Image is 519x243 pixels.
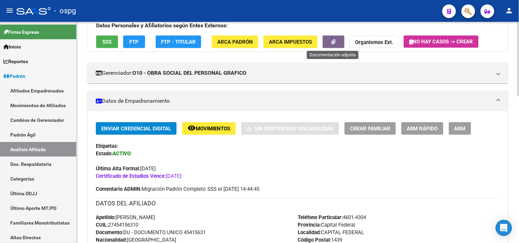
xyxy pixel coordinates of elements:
[454,126,466,132] span: ABM
[496,220,512,236] div: Open Intercom Messenger
[3,72,25,80] span: Padrón
[96,151,113,157] strong: Estado:
[241,122,339,135] button: Sin Certificado Discapacidad
[96,229,206,235] span: DU - DOCUMENTO UNICO 45415631
[96,69,492,77] mat-panel-title: Gerenciador:
[3,28,39,36] span: Firma Express
[96,122,177,135] button: Enviar Credencial Digital
[88,63,508,83] mat-expansion-panel-header: Gerenciador:O10 - OBRA SOCIAL DEL PERSONAL GRAFICO
[96,214,116,220] strong: Apellido:
[96,237,176,243] span: [GEOGRAPHIC_DATA]
[96,222,108,228] strong: CUIL:
[96,237,127,243] strong: Nacionalidad:
[350,35,399,48] button: Organismos Ext.
[187,124,196,132] mat-icon: remove_red_eye
[113,151,131,157] strong: ACTIVO
[96,186,142,192] strong: Comentario ADMIN:
[298,237,342,243] span: 1439
[130,39,139,45] span: FTP
[355,39,393,45] strong: Organismos Ext.
[269,39,312,45] span: ARCA Impuestos
[96,229,123,235] strong: Documento:
[96,21,499,30] h3: Datos Personales y Afiliatorios según Entes Externos:
[96,35,118,48] button: SSS
[449,122,471,135] button: ABM
[96,199,500,208] h3: DATOS DEL AFILIADO
[96,173,166,179] strong: Certificado de Estudios Vence:
[54,3,76,18] span: - ospg
[505,6,514,15] mat-icon: person
[96,143,118,149] strong: Etiquetas:
[298,222,355,228] span: Capital Federal
[407,126,438,132] span: ABM Rápido
[96,222,138,228] span: 27454156310
[404,35,479,48] button: No hay casos -> Crear
[96,166,156,172] span: [DATE]
[255,126,334,132] span: Sin Certificado Discapacidad
[298,214,366,220] span: 4601-4304
[88,91,508,111] mat-expansion-panel-header: Datos de Empadronamiento
[3,58,28,65] span: Reportes
[5,6,14,15] mat-icon: menu
[345,122,396,135] button: Crear Familiar
[182,122,236,135] button: Movimientos
[96,214,155,220] span: [PERSON_NAME]
[298,214,343,220] strong: Teléfono Particular:
[298,222,321,228] strong: Provincia:
[263,35,317,48] button: ARCA Impuestos
[101,126,171,132] span: Enviar Credencial Digital
[132,69,246,77] strong: O10 - OBRA SOCIAL DEL PERSONAL GRAFICO
[3,43,21,51] span: Inicio
[123,35,145,48] button: FTP
[96,166,140,172] strong: Última Alta Formal:
[350,126,390,132] span: Crear Familiar
[212,35,258,48] button: ARCA Padrón
[409,39,473,45] span: No hay casos -> Crear
[96,173,181,179] span: [DATE]
[401,122,443,135] button: ABM Rápido
[298,229,364,235] span: CAPITAL FEDERAL
[96,97,492,105] mat-panel-title: Datos de Empadronamiento
[298,237,332,243] strong: Código Postal:
[156,35,201,48] button: FTP - Titular
[161,39,196,45] span: FTP - Titular
[217,39,253,45] span: ARCA Padrón
[96,185,259,193] span: Migración Padrón Completo SSS el [DATE] 14:44:45
[103,39,112,45] span: SSS
[298,229,321,235] strong: Localidad:
[196,126,230,132] span: Movimientos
